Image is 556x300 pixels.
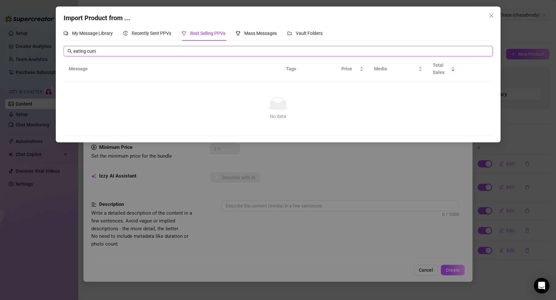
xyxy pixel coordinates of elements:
[486,10,497,21] button: Close
[190,31,225,36] span: Best Selling PPVs
[287,31,292,36] span: folder
[281,56,320,81] th: Tags
[336,56,369,81] th: Price
[489,13,494,18] span: close
[64,31,68,36] span: comment
[182,31,186,36] span: trophy
[244,31,277,36] span: Mass Messages
[433,62,450,76] span: Total Sales
[534,278,549,293] div: Open Intercom Messenger
[369,56,428,81] th: Media
[73,48,489,55] input: Search messages...
[64,56,281,81] th: Message
[374,65,417,72] span: Media
[236,31,240,36] span: trophy
[341,65,358,72] span: Price
[68,49,72,53] span: search
[123,31,128,36] span: history
[64,14,130,22] span: Import Product from ...
[296,31,323,36] span: Vault Folders
[72,31,113,36] span: My Message Library
[71,113,485,120] div: No data
[132,31,171,36] span: Recently Sent PPVs
[428,56,460,81] th: Total Sales
[486,13,497,18] span: Close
